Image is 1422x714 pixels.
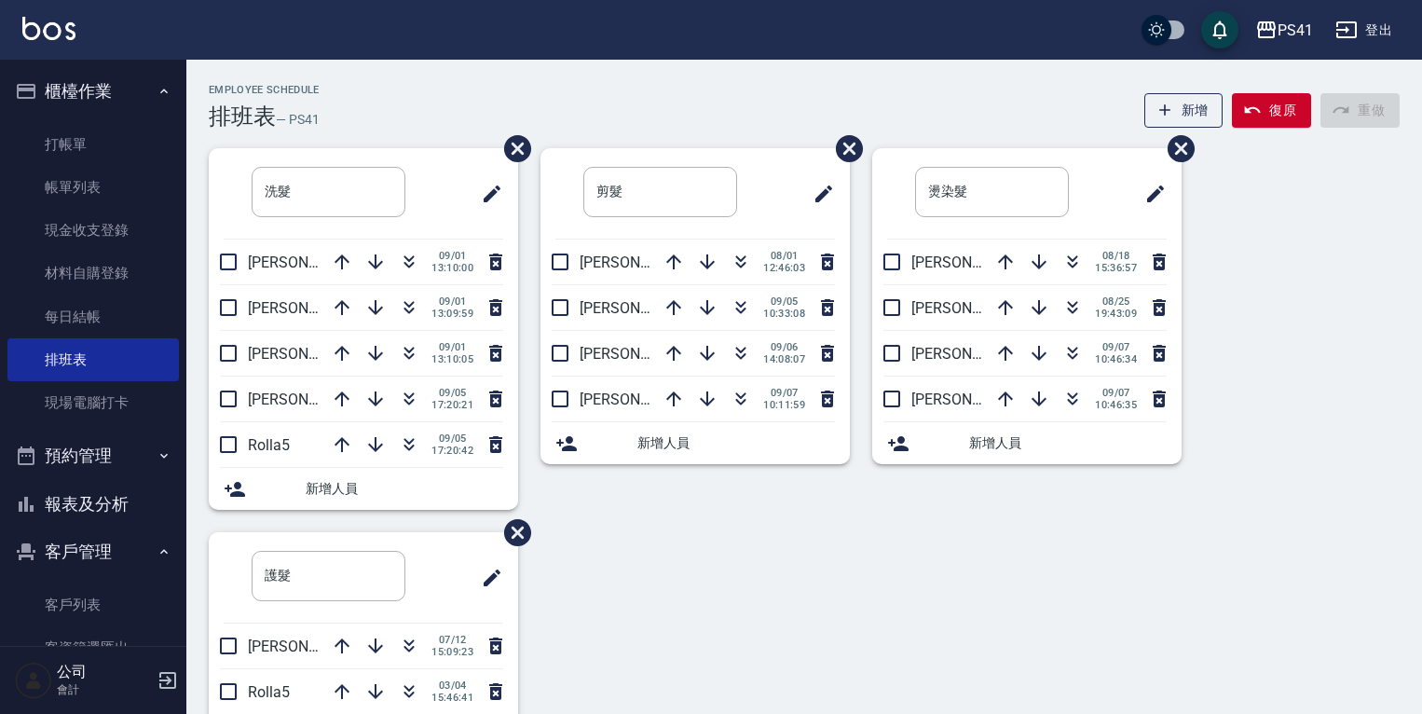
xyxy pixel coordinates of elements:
[7,67,179,116] button: 櫃檯作業
[306,479,503,499] span: 新增人員
[763,262,805,274] span: 12:46:03
[1095,399,1137,411] span: 10:46:35
[7,480,179,529] button: 報表及分析
[580,254,700,271] span: [PERSON_NAME]2
[431,692,473,704] span: 15:46:41
[57,681,152,698] p: 會計
[431,250,473,262] span: 09/01
[1095,308,1137,320] span: 19:43:09
[763,353,805,365] span: 14:08:07
[540,422,850,464] div: 新增人員
[431,295,473,308] span: 09/01
[911,254,1032,271] span: [PERSON_NAME]9
[911,345,1032,363] span: [PERSON_NAME]2
[763,341,805,353] span: 09/06
[763,308,805,320] span: 10:33:08
[470,172,503,216] span: 修改班表的標題
[911,391,1040,408] span: [PERSON_NAME]15
[209,468,518,510] div: 新增人員
[1201,11,1238,48] button: save
[1278,19,1313,42] div: PS41
[1095,341,1137,353] span: 09/07
[7,209,179,252] a: 現金收支登錄
[248,683,290,701] span: Rolla5
[431,353,473,365] span: 13:10:05
[1095,295,1137,308] span: 08/25
[580,391,700,408] span: [PERSON_NAME]1
[1095,353,1137,365] span: 10:46:34
[7,381,179,424] a: 現場電腦打卡
[431,646,473,658] span: 15:09:23
[637,433,835,453] span: 新增人員
[7,338,179,381] a: 排班表
[1144,93,1224,128] button: 新增
[248,299,376,317] span: [PERSON_NAME]15
[490,505,534,560] span: 刪除班表
[7,295,179,338] a: 每日結帳
[7,584,179,626] a: 客戶列表
[248,345,368,363] span: [PERSON_NAME]9
[822,121,866,176] span: 刪除班表
[7,166,179,209] a: 帳單列表
[490,121,534,176] span: 刪除班表
[431,387,473,399] span: 09/05
[915,167,1069,217] input: 排版標題
[15,662,52,699] img: Person
[763,250,805,262] span: 08/01
[1154,121,1197,176] span: 刪除班表
[431,341,473,353] span: 09/01
[1232,93,1311,128] button: 復原
[431,445,473,457] span: 17:20:42
[580,299,708,317] span: [PERSON_NAME]15
[431,680,473,692] span: 03/04
[470,556,503,600] span: 修改班表的標題
[763,399,805,411] span: 10:11:59
[1133,172,1167,216] span: 修改班表的標題
[7,528,179,576] button: 客戶管理
[248,391,368,408] span: [PERSON_NAME]1
[7,123,179,166] a: 打帳單
[1328,13,1400,48] button: 登出
[763,295,805,308] span: 09/05
[252,551,405,601] input: 排版標題
[1095,387,1137,399] span: 09/07
[1248,11,1320,49] button: PS41
[1095,262,1137,274] span: 15:36:57
[209,103,276,130] h3: 排班表
[969,433,1167,453] span: 新增人員
[248,638,368,655] span: [PERSON_NAME]9
[431,433,473,445] span: 09/05
[580,345,700,363] span: [PERSON_NAME]9
[872,422,1182,464] div: 新增人員
[209,84,320,96] h2: Employee Schedule
[911,299,1032,317] span: [PERSON_NAME]1
[763,387,805,399] span: 09/07
[801,172,835,216] span: 修改班表的標題
[252,167,405,217] input: 排版標題
[248,254,368,271] span: [PERSON_NAME]2
[22,17,75,40] img: Logo
[431,308,473,320] span: 13:09:59
[1095,250,1137,262] span: 08/18
[7,252,179,295] a: 材料自購登錄
[248,436,290,454] span: Rolla5
[276,110,320,130] h6: — PS41
[431,634,473,646] span: 07/12
[7,626,179,669] a: 客資篩選匯出
[583,167,737,217] input: 排版標題
[431,399,473,411] span: 17:20:21
[7,432,179,480] button: 預約管理
[57,663,152,681] h5: 公司
[431,262,473,274] span: 13:10:00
